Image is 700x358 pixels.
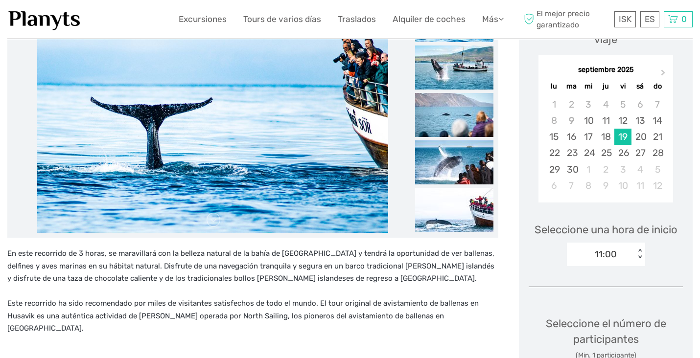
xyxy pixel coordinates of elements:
div: Choose sábado, 11 de octubre de 2025 [631,178,649,194]
img: 1f6288abe667477298f22d304843fd03_slider_thumbnail.jpeg [415,188,493,232]
p: En este recorrido de 3 horas, se maravillará con la belleza natural de la bahía de [GEOGRAPHIC_DA... [7,247,498,335]
div: lu [545,80,562,93]
div: do [649,80,666,93]
div: septiembre 2025 [538,65,673,75]
div: Not available miércoles, 3 de septiembre de 2025 [580,96,597,112]
div: < > [635,249,644,259]
a: Más [482,12,504,26]
button: Open LiveChat chat widget [113,15,124,27]
div: Choose sábado, 4 de octubre de 2025 [631,161,649,178]
div: Choose lunes, 6 de octubre de 2025 [545,178,562,194]
div: Choose domingo, 28 de septiembre de 2025 [649,145,666,161]
div: Choose martes, 7 de octubre de 2025 [563,178,580,194]
div: Choose viernes, 19 de septiembre de 2025 [614,129,631,145]
div: Choose viernes, 3 de octubre de 2025 [614,161,631,178]
div: Not available martes, 2 de septiembre de 2025 [563,96,580,112]
div: ma [563,80,580,93]
div: Choose martes, 30 de septiembre de 2025 [563,161,580,178]
div: Choose jueves, 2 de octubre de 2025 [597,161,614,178]
div: Choose viernes, 26 de septiembre de 2025 [614,145,631,161]
div: Choose domingo, 14 de septiembre de 2025 [649,112,666,129]
div: Choose sábado, 13 de septiembre de 2025 [631,112,649,129]
span: 0 [680,14,688,24]
div: Choose miércoles, 17 de septiembre de 2025 [580,129,597,145]
div: Not available lunes, 8 de septiembre de 2025 [545,112,562,129]
div: Not available domingo, 7 de septiembre de 2025 [649,96,666,112]
div: Choose jueves, 25 de septiembre de 2025 [597,145,614,161]
div: Choose domingo, 21 de septiembre de 2025 [649,129,666,145]
img: d24e23ee713748299e35b58e2d687b5b_slider_thumbnail.jpeg [415,93,493,137]
div: Choose jueves, 11 de septiembre de 2025 [597,112,614,129]
img: 1453-555b4ac7-172b-4ae9-927d-298d0724a4f4_logo_small.jpg [7,7,82,31]
div: Choose miércoles, 1 de octubre de 2025 [580,161,597,178]
p: We're away right now. Please check back later! [14,17,111,25]
div: Choose viernes, 10 de octubre de 2025 [614,178,631,194]
div: Choose jueves, 9 de octubre de 2025 [597,178,614,194]
a: Traslados [338,12,376,26]
div: Choose lunes, 22 de septiembre de 2025 [545,145,562,161]
div: Choose miércoles, 24 de septiembre de 2025 [580,145,597,161]
a: Tours de varios días [243,12,321,26]
div: Choose domingo, 12 de octubre de 2025 [649,178,666,194]
div: ju [597,80,614,93]
div: Choose sábado, 20 de septiembre de 2025 [631,129,649,145]
div: Choose martes, 16 de septiembre de 2025 [563,129,580,145]
div: mi [580,80,597,93]
div: 11:00 [595,248,617,261]
div: Not available sábado, 6 de septiembre de 2025 [631,96,649,112]
div: sá [631,80,649,93]
span: El mejor precio garantizado [521,8,612,30]
img: c285ef626c1f40799b1300a1c30f9366_slider_thumbnail.jpeg [415,45,493,89]
div: Not available viernes, 5 de septiembre de 2025 [614,96,631,112]
div: Choose lunes, 15 de septiembre de 2025 [545,129,562,145]
div: Not available jueves, 4 de septiembre de 2025 [597,96,614,112]
div: Choose martes, 23 de septiembre de 2025 [563,145,580,161]
div: Choose domingo, 5 de octubre de 2025 [649,161,666,178]
div: Not available lunes, 1 de septiembre de 2025 [545,96,562,112]
div: vi [614,80,631,93]
div: Choose sábado, 27 de septiembre de 2025 [631,145,649,161]
div: Choose lunes, 29 de septiembre de 2025 [545,161,562,178]
a: Excursiones [179,12,227,26]
img: 5b26d4f687954a7e89004847ed490a7b_slider_thumbnail.jpeg [415,140,493,184]
span: Seleccione una hora de inicio [535,222,677,237]
button: Next Month [656,67,672,83]
div: ES [640,11,659,27]
div: Choose miércoles, 8 de octubre de 2025 [580,178,597,194]
a: Alquiler de coches [393,12,466,26]
div: Choose viernes, 12 de septiembre de 2025 [614,112,631,129]
div: Choose miércoles, 10 de septiembre de 2025 [580,112,597,129]
div: Choose jueves, 18 de septiembre de 2025 [597,129,614,145]
div: Not available martes, 9 de septiembre de 2025 [563,112,580,129]
div: month 2025-09 [541,96,670,194]
span: ISK [619,14,631,24]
